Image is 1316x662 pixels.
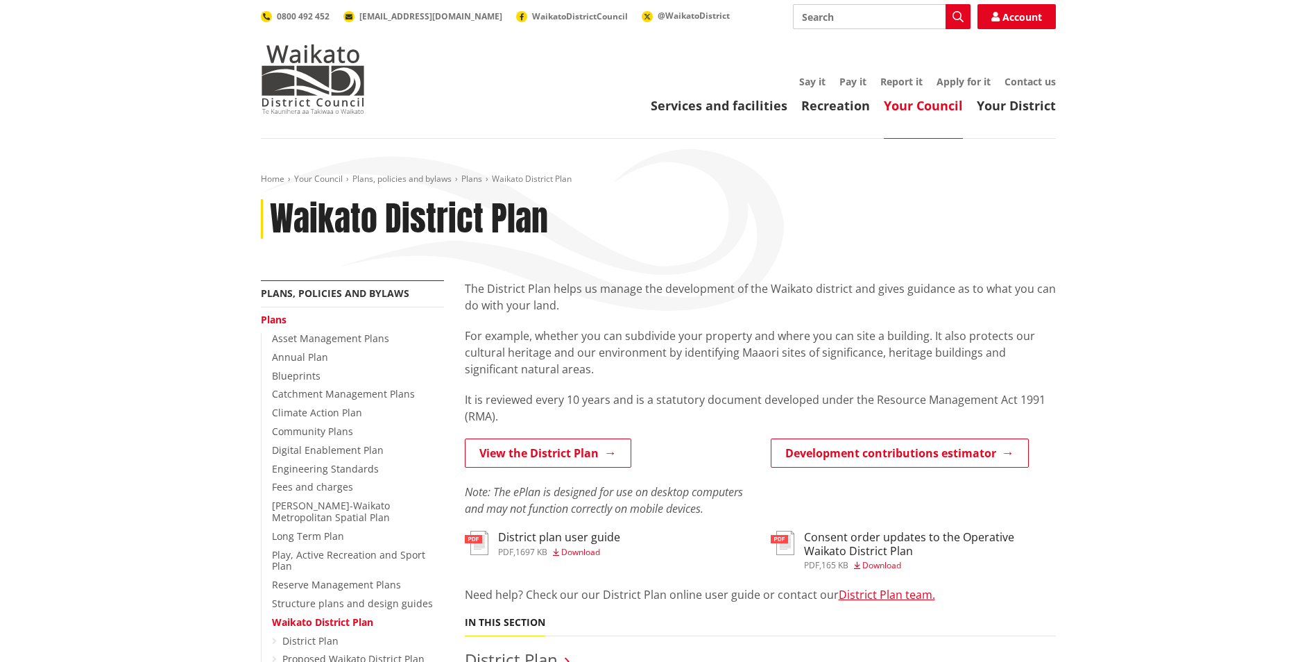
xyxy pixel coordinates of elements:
[880,75,923,88] a: Report it
[352,173,452,185] a: Plans, policies and bylaws
[294,173,343,185] a: Your Council
[465,439,631,468] a: View the District Plan
[272,369,321,382] a: Blueprints
[642,10,730,22] a: @WaikatoDistrict
[804,559,819,571] span: pdf
[272,529,344,543] a: Long Term Plan
[343,10,502,22] a: [EMAIL_ADDRESS][DOMAIN_NAME]
[498,548,620,557] div: ,
[771,531,794,555] img: document-pdf.svg
[561,546,600,558] span: Download
[465,531,488,555] img: document-pdf.svg
[977,4,1056,29] a: Account
[272,548,425,573] a: Play, Active Recreation and Sport Plan
[465,617,545,629] h5: In this section
[804,561,1056,570] div: ,
[515,546,547,558] span: 1697 KB
[651,97,787,114] a: Services and facilities
[532,10,628,22] span: WaikatoDistrictCouncil
[1005,75,1056,88] a: Contact us
[821,559,848,571] span: 165 KB
[937,75,991,88] a: Apply for it
[516,10,628,22] a: WaikatoDistrictCouncil
[862,559,901,571] span: Download
[272,499,390,524] a: [PERSON_NAME]-Waikato Metropolitan Spatial Plan
[261,173,284,185] a: Home
[261,10,330,22] a: 0800 492 452
[359,10,502,22] span: [EMAIL_ADDRESS][DOMAIN_NAME]
[272,425,353,438] a: Community Plans
[771,531,1056,569] a: Consent order updates to the Operative Waikato District Plan pdf,165 KB Download
[272,350,328,364] a: Annual Plan
[272,332,389,345] a: Asset Management Plans
[465,586,1056,603] p: Need help? Check our our District Plan online user guide or contact our
[465,280,1056,314] p: The District Plan helps us manage the development of the Waikato district and gives guidance as t...
[801,97,870,114] a: Recreation
[272,616,373,629] a: Waikato District Plan
[465,391,1056,425] p: It is reviewed every 10 years and is a statutory document developed under the Resource Management...
[498,531,620,544] h3: District plan user guide
[839,587,935,602] a: District Plan team.
[270,199,548,239] h1: Waikato District Plan
[261,313,287,326] a: Plans
[799,75,826,88] a: Say it
[839,75,866,88] a: Pay it
[272,462,379,475] a: Engineering Standards
[272,597,433,610] a: Structure plans and design guides
[261,287,409,300] a: Plans, policies and bylaws
[492,173,572,185] span: Waikato District Plan
[804,531,1056,557] h3: Consent order updates to the Operative Waikato District Plan
[261,44,365,114] img: Waikato District Council - Te Kaunihera aa Takiwaa o Waikato
[465,531,620,556] a: District plan user guide pdf,1697 KB Download
[282,634,339,647] a: District Plan
[793,4,971,29] input: Search input
[272,443,384,457] a: Digital Enablement Plan
[277,10,330,22] span: 0800 492 452
[658,10,730,22] span: @WaikatoDistrict
[272,480,353,493] a: Fees and charges
[272,387,415,400] a: Catchment Management Plans
[461,173,482,185] a: Plans
[465,484,743,516] em: Note: The ePlan is designed for use on desktop computers and may not function correctly on mobile...
[465,328,1056,377] p: For example, whether you can subdivide your property and where you can site a building. It also p...
[884,97,963,114] a: Your Council
[771,439,1029,468] a: Development contributions estimator
[272,406,362,419] a: Climate Action Plan
[977,97,1056,114] a: Your District
[498,546,513,558] span: pdf
[272,578,401,591] a: Reserve Management Plans
[261,173,1056,185] nav: breadcrumb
